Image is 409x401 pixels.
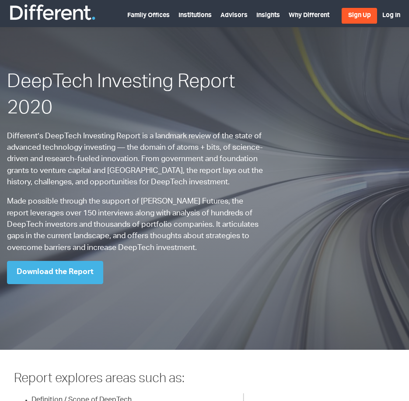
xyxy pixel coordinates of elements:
p: Different’s DeepTech Investing Report is a landmark review of the state of advanced technology in... [7,131,266,189]
a: Advisors [220,13,248,19]
a: Log In [382,13,400,19]
h3: Report explores areas such as: [14,371,198,388]
a: Why Different [289,13,329,19]
img: Different Funds [9,4,96,21]
a: Institutions [178,13,212,19]
h1: DeepTech Investing Report 2020 [7,70,266,123]
a: Download the Report [7,261,103,284]
a: Insights [256,13,280,19]
a: Sign Up [342,8,377,24]
a: Family Offices [127,13,170,19]
p: Made possible through the support of [PERSON_NAME] Futures, the report leverages over 150 intervi... [7,196,266,254]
